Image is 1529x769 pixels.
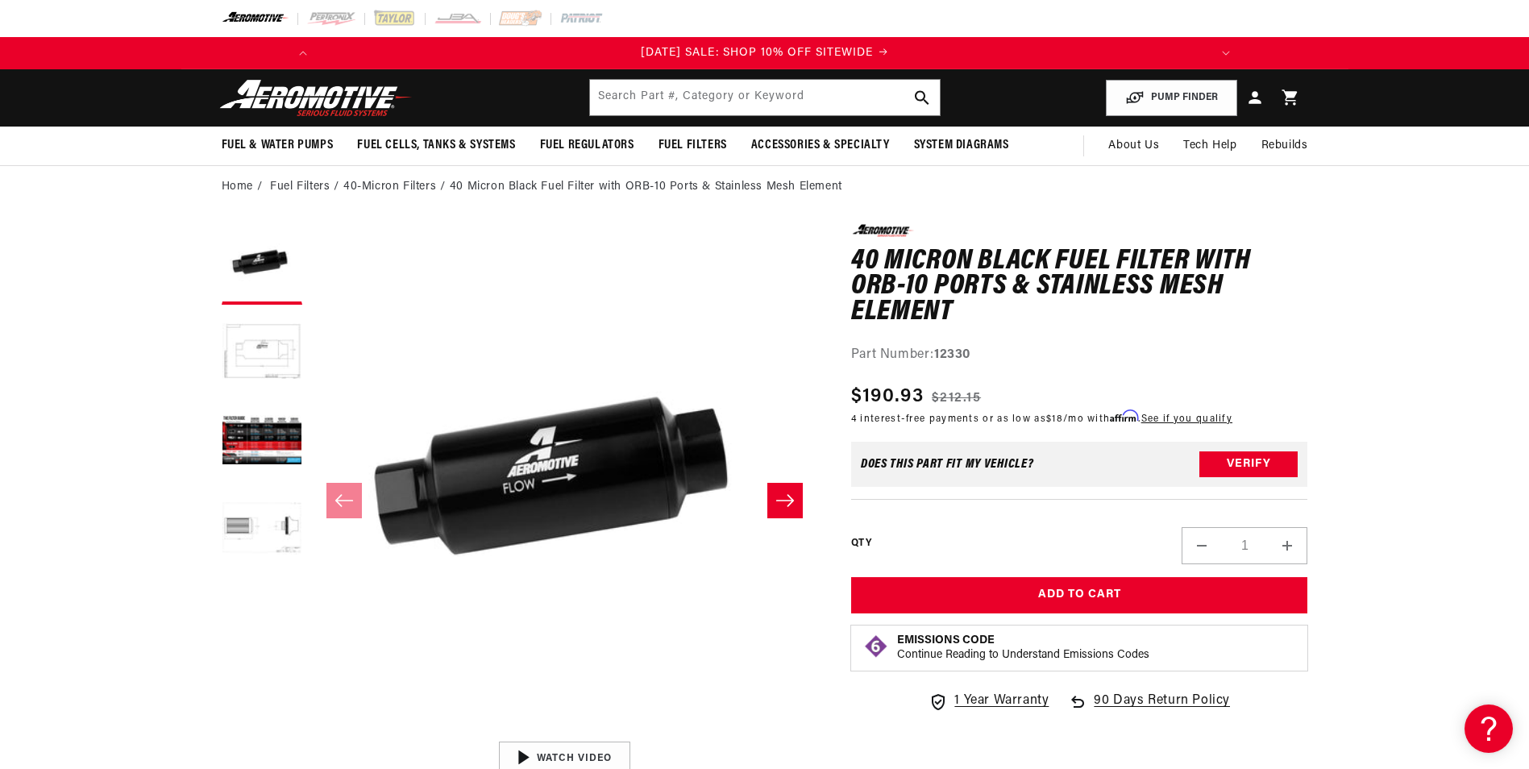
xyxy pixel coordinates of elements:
[932,389,981,408] s: $212.15
[450,178,842,196] li: 40 Micron Black Fuel Filter with ORB-10 Ports & Stainless Mesh Element
[897,634,1149,663] button: Emissions CodeContinue Reading to Understand Emissions Codes
[1096,127,1171,165] a: About Us
[540,137,634,154] span: Fuel Regulators
[851,345,1308,366] div: Part Number:
[222,490,302,571] button: Load image 4 in gallery view
[1141,414,1232,424] a: See if you qualify - Learn more about Affirm Financing (opens in modal)
[222,178,1308,196] nav: breadcrumbs
[641,47,873,59] span: [DATE] SALE: SHOP 10% OFF SITEWIDE
[1183,137,1236,155] span: Tech Help
[222,137,334,154] span: Fuel & Water Pumps
[739,127,902,164] summary: Accessories & Specialty
[1249,127,1320,165] summary: Rebuilds
[767,483,803,518] button: Slide right
[1199,451,1298,477] button: Verify
[357,137,515,154] span: Fuel Cells, Tanks & Systems
[861,458,1034,471] div: Does This part fit My vehicle?
[863,634,889,659] img: Emissions code
[345,127,527,164] summary: Fuel Cells, Tanks & Systems
[222,313,302,393] button: Load image 2 in gallery view
[929,691,1049,712] a: 1 Year Warranty
[319,44,1210,62] div: 1 of 3
[222,224,302,305] button: Load image 1 in gallery view
[343,178,450,196] li: 40-Micron Filters
[851,249,1308,326] h1: 40 Micron Black Fuel Filter with ORB-10 Ports & Stainless Mesh Element
[287,37,319,69] button: Translation missing: en.sections.announcements.previous_announcement
[1110,410,1138,422] span: Affirm
[934,348,970,361] strong: 12330
[902,127,1021,164] summary: System Diagrams
[1046,414,1063,424] span: $18
[646,127,739,164] summary: Fuel Filters
[222,401,302,482] button: Load image 3 in gallery view
[1261,137,1308,155] span: Rebuilds
[1068,691,1230,728] a: 90 Days Return Policy
[1108,139,1159,152] span: About Us
[528,127,646,164] summary: Fuel Regulators
[659,137,727,154] span: Fuel Filters
[904,80,940,115] button: search button
[210,127,346,164] summary: Fuel & Water Pumps
[851,577,1308,613] button: Add to Cart
[851,382,924,411] span: $190.93
[222,178,253,196] a: Home
[326,483,362,518] button: Slide left
[851,537,871,551] label: QTY
[270,178,330,196] a: Fuel Filters
[1171,127,1249,165] summary: Tech Help
[590,80,940,115] input: Search by Part Number, Category or Keyword
[751,137,890,154] span: Accessories & Specialty
[319,44,1210,62] a: [DATE] SALE: SHOP 10% OFF SITEWIDE
[1094,691,1230,728] span: 90 Days Return Policy
[319,44,1210,62] div: Announcement
[897,634,995,646] strong: Emissions Code
[215,79,417,117] img: Aeromotive
[897,648,1149,663] p: Continue Reading to Understand Emissions Codes
[1210,37,1242,69] button: Translation missing: en.sections.announcements.next_announcement
[1106,80,1237,116] button: PUMP FINDER
[181,37,1348,69] slideshow-component: Translation missing: en.sections.announcements.announcement_bar
[851,411,1232,426] p: 4 interest-free payments or as low as /mo with .
[954,691,1049,712] span: 1 Year Warranty
[914,137,1009,154] span: System Diagrams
